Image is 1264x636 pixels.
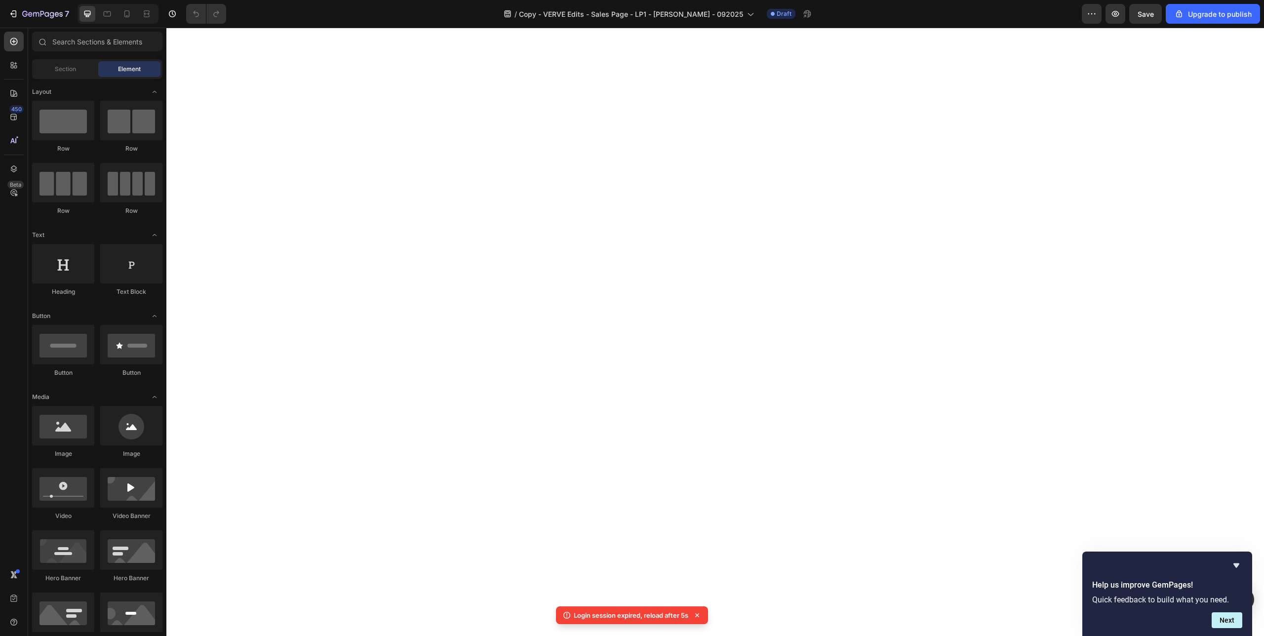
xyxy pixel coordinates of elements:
div: Beta [7,181,24,189]
div: Hero Banner [100,574,162,583]
div: Image [100,449,162,458]
span: Draft [777,9,791,18]
p: Login session expired, reload after 5s [574,610,688,620]
div: Video [32,512,94,520]
span: Button [32,312,50,320]
input: Search Sections & Elements [32,32,162,51]
button: Hide survey [1230,559,1242,571]
h2: Help us improve GemPages! [1092,579,1242,591]
div: Button [32,368,94,377]
span: Toggle open [147,227,162,243]
span: Toggle open [147,308,162,324]
span: Text [32,231,44,239]
div: Upgrade to publish [1174,9,1252,19]
button: Upgrade to publish [1166,4,1260,24]
div: Text Block [100,287,162,296]
div: 450 [9,105,24,113]
div: Undo/Redo [186,4,226,24]
button: Save [1129,4,1162,24]
div: Image [32,449,94,458]
div: Button [100,368,162,377]
div: Row [32,206,94,215]
div: Hero Banner [32,574,94,583]
span: Element [118,65,141,74]
div: Row [32,144,94,153]
span: / [514,9,517,19]
div: Row [100,144,162,153]
div: Row [100,206,162,215]
span: Copy - VERVE Edits - Sales Page - LP1 - [PERSON_NAME] - 092025 [519,9,743,19]
iframe: Design area [166,28,1264,636]
span: Save [1138,10,1154,18]
button: 7 [4,4,74,24]
span: Layout [32,87,51,96]
div: Heading [32,287,94,296]
div: Help us improve GemPages! [1092,559,1242,628]
p: 7 [65,8,69,20]
span: Toggle open [147,84,162,100]
span: Media [32,393,49,401]
span: Toggle open [147,389,162,405]
button: Next question [1212,612,1242,628]
span: Section [55,65,76,74]
div: Video Banner [100,512,162,520]
p: Quick feedback to build what you need. [1092,595,1242,604]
